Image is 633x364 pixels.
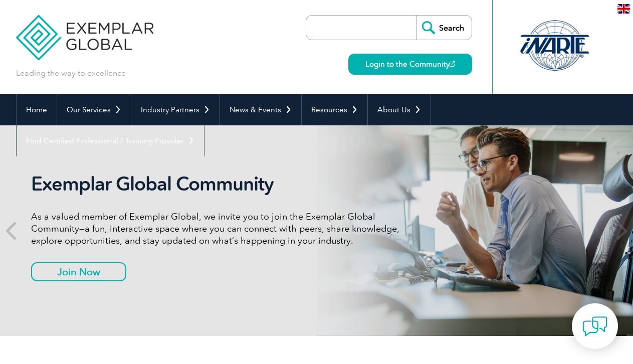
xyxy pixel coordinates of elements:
a: News & Events [220,94,301,125]
img: open_square.png [450,61,455,67]
a: Home [17,94,57,125]
input: Search [416,16,472,40]
a: Find Certified Professional / Training Provider [17,125,204,156]
p: Leading the way to excellence [16,68,126,79]
img: en [617,4,630,14]
a: Join Now [31,262,126,281]
a: Our Services [57,94,131,125]
p: As a valued member of Exemplar Global, we invite you to join the Exemplar Global Community—a fun,... [31,211,407,247]
a: Industry Partners [131,94,220,125]
a: Resources [302,94,367,125]
img: contact-chat.png [582,314,607,339]
h2: Exemplar Global Community [31,172,407,196]
a: Login to the Community [348,54,472,75]
a: About Us [368,94,431,125]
